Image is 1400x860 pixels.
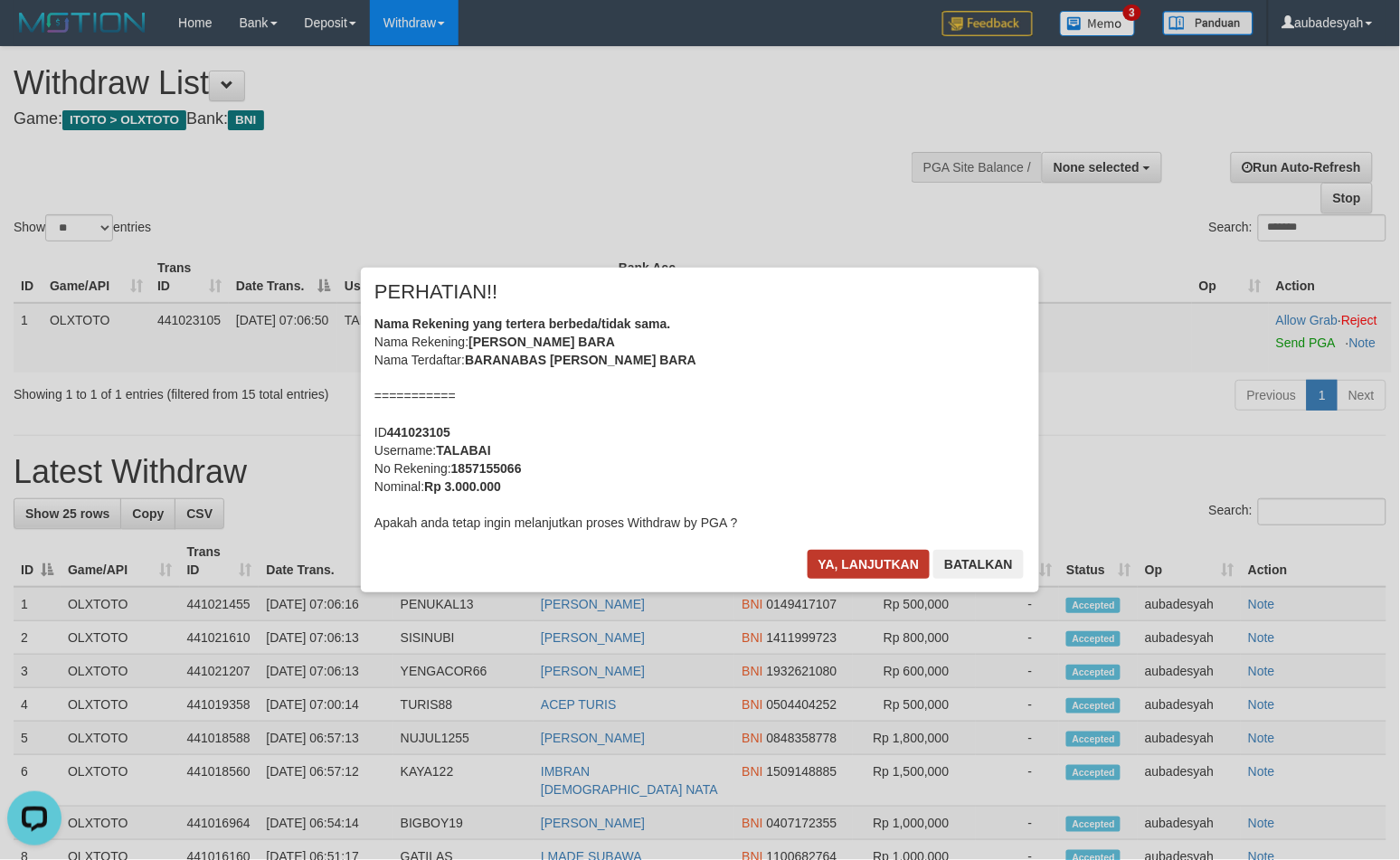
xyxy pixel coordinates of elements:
[7,7,61,61] button: Open LiveChat chat widget
[468,335,615,349] b: [PERSON_NAME] BARA
[436,443,490,458] b: TALABAI
[933,550,1024,579] button: Batalkan
[374,315,1026,532] div: Nama Rekening: Nama Terdaftar: =========== ID Username: No Rekening: Nominal: Apakah anda tetap i...
[808,550,931,579] button: Ya, lanjutkan
[465,353,696,367] b: BARANABAS [PERSON_NAME] BARA
[374,283,498,301] span: PERHATIAN!!
[424,479,501,494] b: Rp 3.000.000
[387,425,450,439] b: 441023105
[451,461,522,476] b: 1857155066
[374,317,671,331] b: Nama Rekening yang tertera berbeda/tidak sama.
